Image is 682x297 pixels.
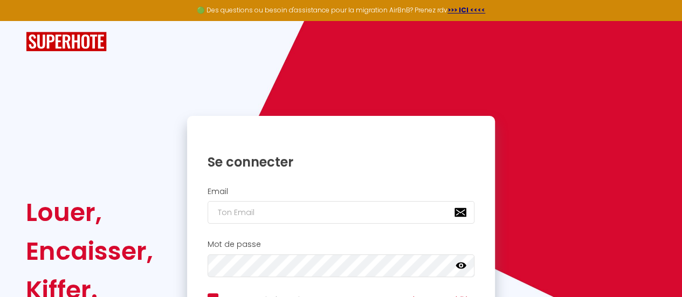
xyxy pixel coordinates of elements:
[447,5,485,15] a: >>> ICI <<<<
[208,240,475,249] h2: Mot de passe
[208,201,475,224] input: Ton Email
[208,154,475,170] h1: Se connecter
[26,232,153,271] div: Encaisser,
[26,193,153,232] div: Louer,
[26,32,107,52] img: SuperHote logo
[208,187,475,196] h2: Email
